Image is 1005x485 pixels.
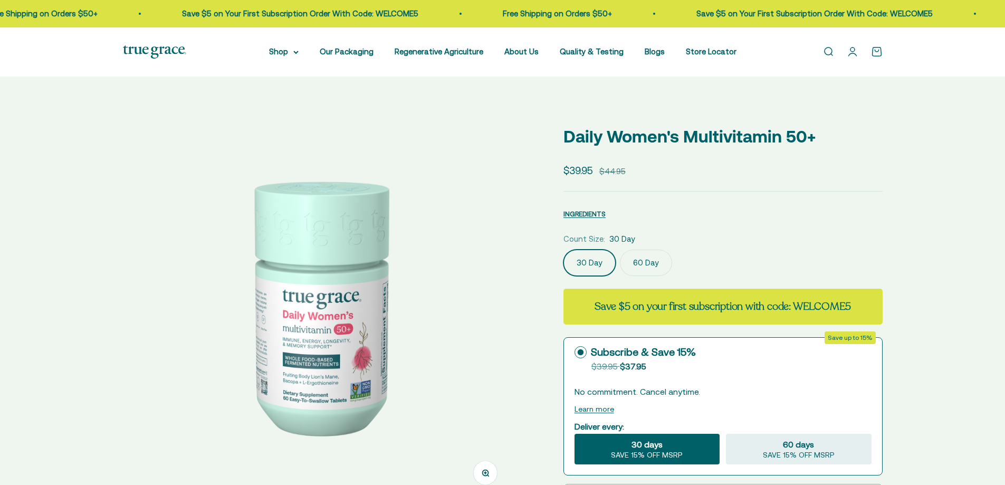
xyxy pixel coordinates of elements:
span: INGREDIENTS [563,210,606,218]
a: Blogs [645,47,665,56]
sale-price: $39.95 [563,163,593,178]
a: Our Packaging [320,47,374,56]
a: Store Locator [686,47,736,56]
legend: Count Size: [563,233,605,245]
summary: Shop [269,45,299,58]
a: Free Shipping on Orders $50+ [499,9,608,18]
strong: Save $5 on your first subscription with code: WELCOME5 [595,299,851,313]
p: Save $5 on Your First Subscription Order With Code: WELCOME5 [693,7,929,20]
a: Regenerative Agriculture [395,47,483,56]
button: INGREDIENTS [563,207,606,220]
a: About Us [504,47,539,56]
compare-at-price: $44.95 [599,165,626,178]
a: Quality & Testing [560,47,624,56]
p: Save $5 on Your First Subscription Order With Code: WELCOME5 [178,7,415,20]
p: Daily Women's Multivitamin 50+ [563,123,883,150]
span: 30 Day [609,233,635,245]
